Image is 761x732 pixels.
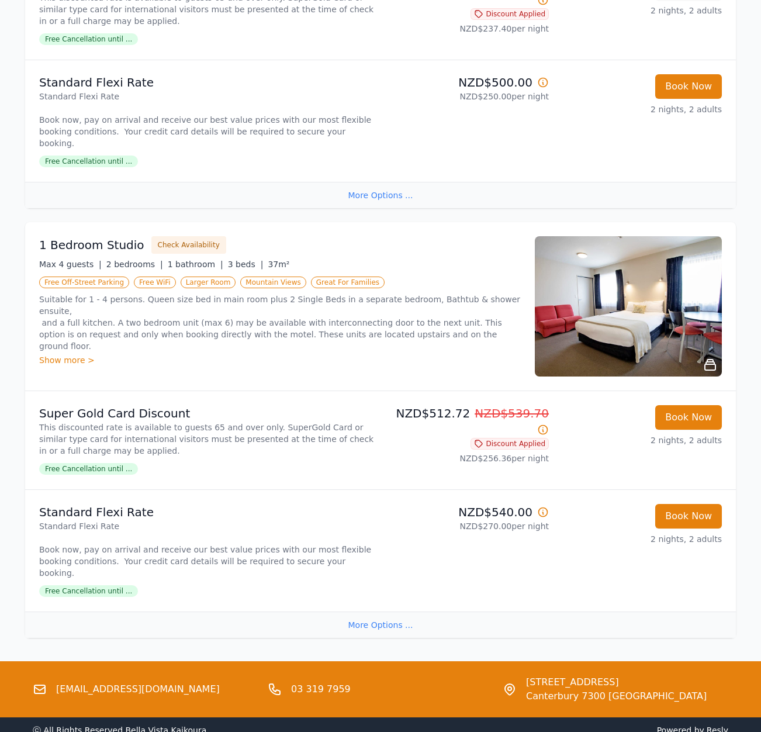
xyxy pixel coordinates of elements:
[25,182,736,208] div: More Options ...
[56,682,220,696] a: [EMAIL_ADDRESS][DOMAIN_NAME]
[471,8,549,20] span: Discount Applied
[268,260,289,269] span: 37m²
[39,33,138,45] span: Free Cancellation until ...
[39,422,376,457] p: This discounted rate is available to guests 65 and over only. SuperGold Card or similar type card...
[385,405,549,438] p: NZD$512.72
[39,156,138,167] span: Free Cancellation until ...
[471,438,549,450] span: Discount Applied
[39,354,521,366] div: Show more >
[39,520,376,579] p: Standard Flexi Rate Book now, pay on arrival and receive our best value prices with our most flex...
[39,237,144,253] h3: 1 Bedroom Studio
[291,682,351,696] a: 03 319 7959
[558,5,722,16] p: 2 nights, 2 adults
[39,463,138,475] span: Free Cancellation until ...
[558,103,722,115] p: 2 nights, 2 adults
[385,504,549,520] p: NZD$540.00
[385,453,549,464] p: NZD$256.36 per night
[39,277,129,288] span: Free Off-Street Parking
[240,277,306,288] span: Mountain Views
[228,260,264,269] span: 3 beds |
[134,277,176,288] span: Free WiFi
[655,504,722,529] button: Book Now
[385,74,549,91] p: NZD$500.00
[558,533,722,545] p: 2 nights, 2 adults
[39,405,376,422] p: Super Gold Card Discount
[655,74,722,99] button: Book Now
[39,294,521,352] p: Suitable for 1 - 4 persons. Queen size bed in main room plus 2 Single Beds in a separate bedroom,...
[39,91,376,149] p: Standard Flexi Rate Book now, pay on arrival and receive our best value prices with our most flex...
[385,91,549,102] p: NZD$250.00 per night
[106,260,163,269] span: 2 bedrooms |
[39,74,376,91] p: Standard Flexi Rate
[168,260,223,269] span: 1 bathroom |
[385,520,549,532] p: NZD$270.00 per night
[39,585,138,597] span: Free Cancellation until ...
[385,23,549,34] p: NZD$237.40 per night
[311,277,385,288] span: Great For Families
[526,689,707,703] span: Canterbury 7300 [GEOGRAPHIC_DATA]
[181,277,236,288] span: Larger Room
[39,260,102,269] span: Max 4 guests |
[526,675,707,689] span: [STREET_ADDRESS]
[655,405,722,430] button: Book Now
[558,434,722,446] p: 2 nights, 2 adults
[25,612,736,638] div: More Options ...
[151,236,226,254] button: Check Availability
[39,504,376,520] p: Standard Flexi Rate
[475,406,549,420] span: NZD$539.70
